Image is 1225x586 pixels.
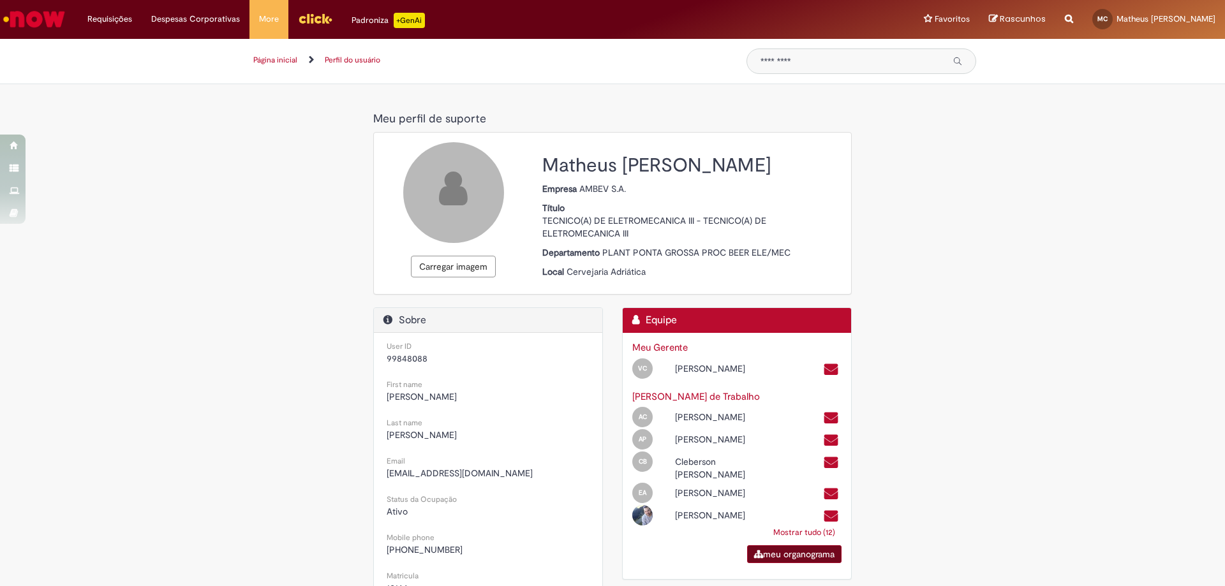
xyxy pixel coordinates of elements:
[253,55,297,65] a: Página inicial
[387,341,412,351] small: User ID
[935,13,970,26] span: Favoritos
[387,379,422,390] small: First name
[623,356,794,379] div: Open Profile: Victor Hugo de Godoy Oliveira Castro
[151,13,240,26] span: Despesas Corporativas
[623,503,794,525] div: Open Profile: Fabiano Alem
[383,314,593,326] h2: Sobre
[542,202,567,214] strong: Título
[249,48,727,72] ul: Trilhas de página
[623,450,794,481] div: Open Profile: Cleberson Elton Borges
[387,456,405,466] small: Email
[1000,13,1046,25] span: Rascunhos
[665,362,794,375] div: [PERSON_NAME]
[411,256,496,277] button: Carregar imagem
[387,506,408,517] span: Ativo
[387,494,457,504] small: Status da Ocupação
[542,247,602,258] strong: Departamento
[352,13,425,28] div: Padroniza
[823,509,839,524] a: Enviar um e-mail para 99786760@ambev.com.br
[639,488,646,497] span: EA
[325,55,380,65] a: Perfil do usuário
[387,571,419,581] small: Matricula
[823,487,839,501] a: Enviar um e-mail para 99843208@ambev.com.br
[767,521,842,544] a: Mostrar tudo (12)
[542,183,579,194] strong: Empresa
[373,112,486,126] span: Meu perfil de suporte
[623,405,794,427] div: Open Profile: Allan Kardec Dos Santos Correa
[665,509,794,522] div: [PERSON_NAME]
[542,155,842,176] h2: Matheus [PERSON_NAME]
[823,411,839,425] a: Enviar um e-mail para allan.kardec@ambev.com.br
[665,455,794,481] div: Cleberson [PERSON_NAME]
[298,9,332,28] img: click_logo_yellow_360x200.png
[632,342,842,353] h3: Meu Gerente
[579,183,626,194] span: AMBEV S.A.
[989,13,1046,26] a: Rascunhos
[639,457,647,465] span: CB
[542,266,567,277] strong: Local
[623,427,794,450] div: Open Profile: Amanda Aline Annes Pczeiurska
[387,418,422,428] small: Last name
[542,215,766,239] span: TECNICO(A) DE ELETROMECANICA III - TECNICO(A) DE ELETROMECANICA III
[602,247,791,258] span: PLANT PONTA GROSSA PROC BEER ELE/MEC
[1117,13,1215,24] span: Matheus [PERSON_NAME]
[87,13,132,26] span: Requisições
[638,364,647,372] span: VC
[394,13,425,28] p: +GenAi
[387,544,463,555] span: [PHONE_NUMBER]
[747,545,842,563] a: meu organograma
[623,481,794,503] div: Open Profile: Ednilson Roberto Alves
[632,314,842,326] h2: Equipe
[823,455,839,470] a: Enviar um e-mail para 99786765@ambev.com.br
[387,429,457,441] span: [PERSON_NAME]
[387,353,427,364] span: 99848088
[823,433,839,448] a: Enviar um e-mail para 99847757@ambev.com.br
[665,433,794,446] div: [PERSON_NAME]
[387,467,533,479] span: [EMAIL_ADDRESS][DOMAIN_NAME]
[823,362,839,377] a: Enviar um e-mail para 99820640@ambev.com.br
[1097,15,1108,23] span: MC
[387,391,457,402] span: [PERSON_NAME]
[639,413,647,421] span: AC
[665,411,794,423] div: [PERSON_NAME]
[665,487,794,499] div: [PERSON_NAME]
[639,435,646,443] span: AP
[259,13,279,26] span: More
[387,532,434,543] small: Mobile phone
[1,6,67,32] img: ServiceNow
[632,392,842,402] h3: [PERSON_NAME] de Trabalho
[567,266,646,277] span: Cervejaria Adriática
